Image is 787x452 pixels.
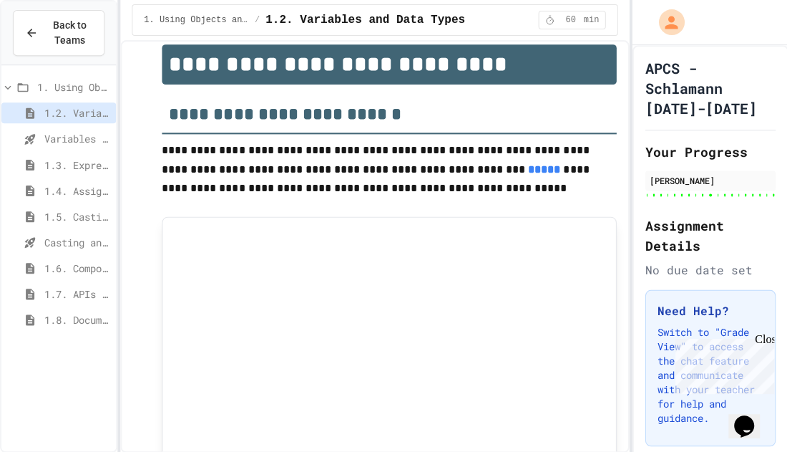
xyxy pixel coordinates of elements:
span: 1.3. Expressions and Output [New] [44,157,110,172]
button: Back to Teams [13,10,104,56]
span: Variables and Data Types - Quiz [44,131,110,146]
div: No due date set [644,261,774,278]
span: Casting and Ranges of variables - Quiz [44,234,110,249]
h2: Assignment Details [644,215,774,255]
p: Switch to "Grade View" to access the chat feature and communicate with your teacher for help and ... [656,324,762,425]
span: 1.8. Documentation with Comments and Preconditions [44,312,110,327]
h1: APCS - Schlamann [DATE]-[DATE] [644,58,774,118]
span: min [582,14,598,26]
h2: Your Progress [644,142,774,162]
span: 1. Using Objects and Methods [144,14,248,26]
span: / [254,14,259,26]
iframe: chat widget [727,395,773,438]
span: 1.4. Assignment and Input [44,183,110,198]
span: Back to Teams [47,18,92,48]
span: 60 [558,14,581,26]
div: [PERSON_NAME] [648,173,770,186]
span: 1. Using Objects and Methods [37,80,110,95]
div: My Account [642,6,687,39]
div: Chat with us now!Close [6,6,99,91]
span: 1.5. Casting and Ranges of Values [44,208,110,223]
span: 1.2. Variables and Data Types [44,105,110,120]
span: 1.7. APIs and Libraries [44,286,110,301]
span: 1.6. Compound Assignment Operators [44,260,110,275]
iframe: chat widget [668,332,773,393]
h3: Need Help? [656,302,762,319]
span: 1.2. Variables and Data Types [265,11,464,29]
